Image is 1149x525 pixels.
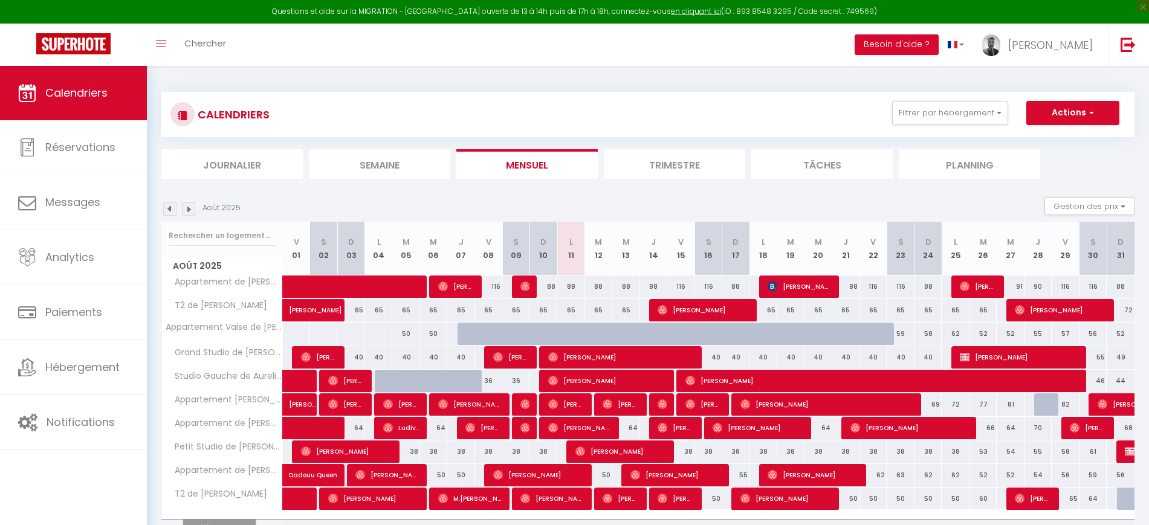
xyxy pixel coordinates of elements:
[584,275,612,298] div: 88
[1007,236,1014,248] abbr: M
[969,440,997,463] div: 53
[859,346,887,369] div: 40
[1107,370,1134,392] div: 44
[513,236,519,248] abbr: S
[832,346,859,369] div: 40
[392,440,419,463] div: 38
[658,298,748,321] span: [PERSON_NAME]
[1052,488,1079,510] div: 65
[694,222,722,275] th: 16
[1024,222,1052,275] th: 28
[530,440,557,463] div: 38
[722,275,749,298] div: 88
[832,440,859,463] div: 38
[475,370,502,392] div: 36
[1118,236,1124,248] abbr: D
[45,85,108,100] span: Calendriers
[420,464,447,486] div: 50
[914,440,942,463] div: 38
[420,323,447,345] div: 50
[328,393,364,416] span: [PERSON_NAME] Godde
[321,236,326,248] abbr: S
[1052,464,1079,486] div: 56
[892,101,1008,125] button: Filtrer par hébergement
[612,222,639,275] th: 13
[392,299,419,321] div: 65
[392,323,419,345] div: 50
[997,393,1024,416] div: 81
[694,440,722,463] div: 38
[557,275,584,298] div: 88
[667,222,694,275] th: 15
[1107,346,1134,369] div: 49
[162,257,282,275] span: Août 2025
[365,222,392,275] th: 04
[1052,222,1079,275] th: 29
[164,275,285,289] span: Appartement de [PERSON_NAME]
[164,488,270,501] span: T2 de [PERSON_NAME]
[859,275,887,298] div: 116
[420,440,447,463] div: 38
[832,488,859,510] div: 50
[294,236,299,248] abbr: V
[982,34,1000,56] img: ...
[584,222,612,275] th: 12
[337,346,364,369] div: 40
[493,463,584,486] span: [PERSON_NAME]
[1052,440,1079,463] div: 58
[855,34,939,55] button: Besoin d'aide ?
[595,236,602,248] abbr: M
[1098,474,1149,525] iframe: LiveChat chat widget
[777,440,804,463] div: 38
[420,222,447,275] th: 06
[612,275,639,298] div: 88
[283,393,310,416] a: [PERSON_NAME]
[1079,488,1107,510] div: 64
[1052,323,1079,345] div: 57
[997,323,1024,345] div: 52
[604,149,745,179] li: Trimestre
[447,299,474,321] div: 65
[722,464,749,486] div: 55
[997,464,1024,486] div: 52
[969,417,997,439] div: 66
[459,236,464,248] abbr: J
[557,222,584,275] th: 11
[348,236,354,248] abbr: D
[502,370,529,392] div: 36
[1035,236,1040,248] abbr: J
[1107,299,1134,321] div: 72
[164,323,285,332] span: Appartement Vaise de [PERSON_NAME]
[1044,197,1134,215] button: Gestion des prix
[1107,323,1134,345] div: 52
[887,488,914,510] div: 50
[447,346,474,369] div: 40
[942,393,969,416] div: 72
[678,236,684,248] abbr: V
[1121,37,1136,52] img: logout
[45,195,100,210] span: Messages
[283,299,310,322] a: [PERSON_NAME]
[658,393,667,416] span: [PERSON_NAME]
[751,149,893,179] li: Tâches
[530,222,557,275] th: 10
[548,346,693,369] span: [PERSON_NAME]
[997,440,1024,463] div: 54
[804,440,832,463] div: 38
[942,323,969,345] div: 62
[960,275,996,298] span: [PERSON_NAME]
[45,140,115,155] span: Réservations
[289,387,317,410] span: [PERSON_NAME]
[1107,275,1134,298] div: 88
[438,487,502,510] span: M.[PERSON_NAME]
[804,346,832,369] div: 40
[969,464,997,486] div: 52
[520,487,584,510] span: [PERSON_NAME]
[1026,101,1119,125] button: Actions
[859,488,887,510] div: 50
[960,346,1078,369] span: [PERSON_NAME]
[164,370,285,383] span: Studio Gauche de Aurelien
[1079,440,1107,463] div: 61
[887,275,914,298] div: 116
[1107,464,1134,486] div: 56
